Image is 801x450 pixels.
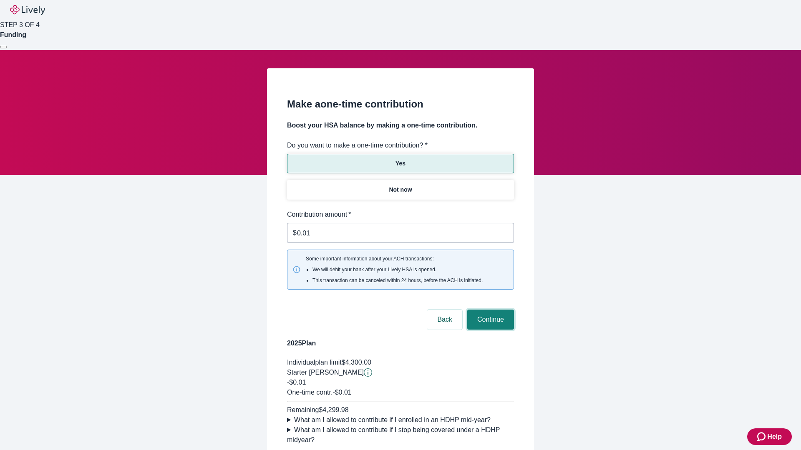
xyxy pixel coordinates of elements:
[287,97,514,112] h2: Make a one-time contribution
[364,368,372,377] svg: Starter penny details
[342,359,371,366] span: $4,300.00
[287,389,332,396] span: One-time contr.
[287,379,306,386] span: -$0.01
[395,159,406,168] p: Yes
[747,428,792,445] button: Zendesk support iconHelp
[427,310,462,330] button: Back
[10,5,45,15] img: Lively
[364,368,372,377] button: Lively will contribute $0.01 to establish your account
[297,225,514,241] input: $0.00
[293,228,297,238] p: $
[287,180,514,200] button: Not now
[287,154,514,173] button: Yes
[767,432,782,442] span: Help
[757,432,767,442] svg: Zendesk support icon
[287,369,364,376] span: Starter [PERSON_NAME]
[287,120,514,130] h4: Boost your HSA balance by making a one-time contribution.
[312,266,483,273] li: We will debit your bank after your Lively HSA is opened.
[287,338,514,348] h4: 2025 Plan
[306,255,483,284] span: Some important information about your ACH transactions:
[287,140,428,150] label: Do you want to make a one-time contribution? *
[287,406,319,413] span: Remaining
[467,310,514,330] button: Continue
[287,210,351,220] label: Contribution amount
[287,415,514,425] summary: What am I allowed to contribute if I enrolled in an HDHP mid-year?
[332,389,351,396] span: - $0.01
[287,425,514,445] summary: What am I allowed to contribute if I stop being covered under a HDHP midyear?
[319,406,348,413] span: $4,299.98
[312,277,483,284] li: This transaction can be canceled within 24 hours, before the ACH is initiated.
[287,359,342,366] span: Individual plan limit
[389,185,412,194] p: Not now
